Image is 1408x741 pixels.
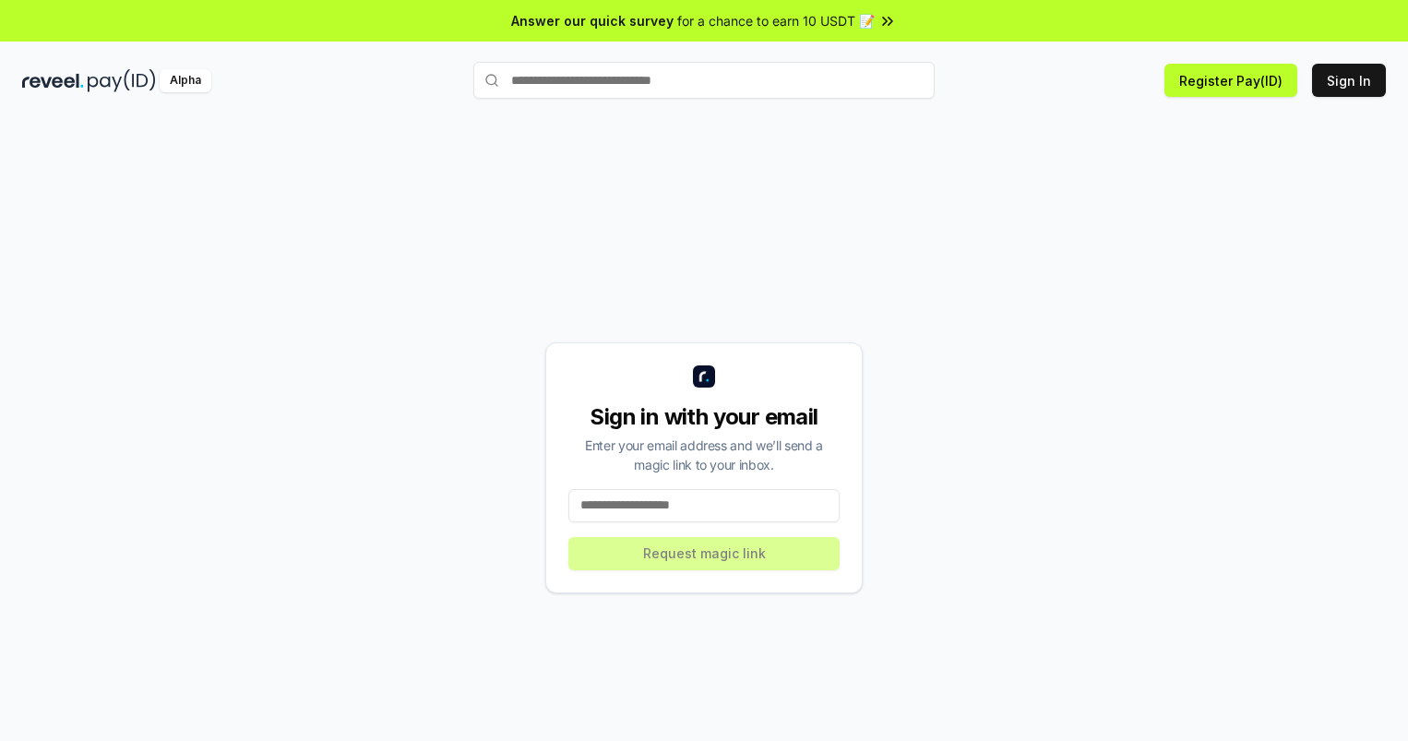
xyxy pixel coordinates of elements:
div: Enter your email address and we’ll send a magic link to your inbox. [568,436,840,474]
div: Sign in with your email [568,402,840,432]
span: Answer our quick survey [511,11,674,30]
button: Sign In [1312,64,1386,97]
img: pay_id [88,69,156,92]
button: Register Pay(ID) [1164,64,1297,97]
div: Alpha [160,69,211,92]
img: reveel_dark [22,69,84,92]
span: for a chance to earn 10 USDT 📝 [677,11,875,30]
img: logo_small [693,365,715,388]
